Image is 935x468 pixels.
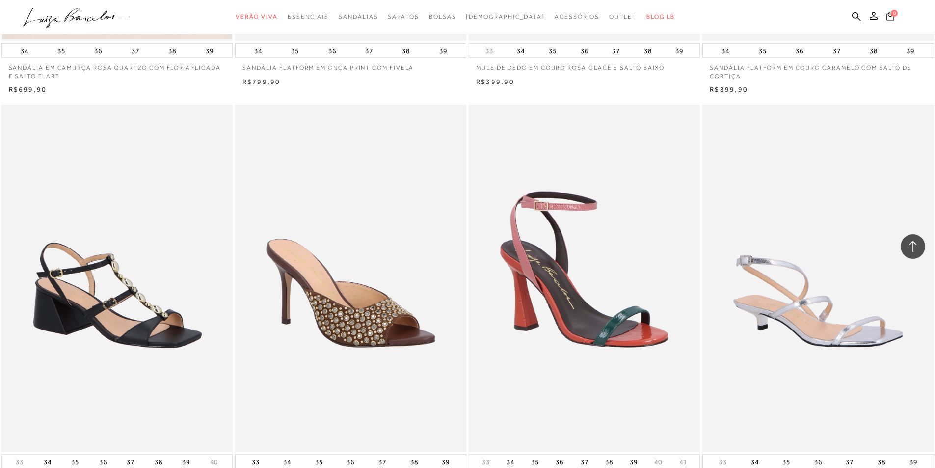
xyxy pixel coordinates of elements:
[883,11,897,24] button: 0
[9,85,47,93] span: R$699,90
[399,44,413,57] button: 38
[251,44,265,57] button: 34
[54,44,68,57] button: 35
[236,106,465,450] img: MULE EM COURO COFFEE COM APLICAÇÕES E SALTO FINO
[555,13,599,20] span: Acessórios
[646,13,675,20] span: BLOG LB
[466,8,545,26] a: noSubCategoriesText
[235,58,466,72] a: SANDÁLIA FLATFORM EM ONÇA PRINT COM FIVELA
[719,44,732,57] button: 34
[703,106,933,450] img: SANDÁLIA DE TIRAS METALIZADA PRATA COM SALTO BAIXO
[476,78,514,85] span: R$399,90
[830,44,844,57] button: 37
[676,457,690,467] button: 41
[436,44,450,57] button: 39
[514,44,528,57] button: 34
[470,106,699,450] img: SANDÁLIA EM VERNIZ COM TIRAS COLORIDAS E SALTO FLARE
[429,13,456,20] span: Bolsas
[2,106,232,450] img: SANDÁLIA DE SALTO BLOCO MÉDIO EM COURO PRETO COM TIRAS E ESFERAS METÁLICAS
[288,8,329,26] a: categoryNavScreenReaderText
[207,457,221,467] button: 40
[672,44,686,57] button: 39
[165,44,179,57] button: 38
[325,44,339,57] button: 36
[891,10,898,17] span: 0
[609,44,623,57] button: 37
[129,44,142,57] button: 37
[710,85,748,93] span: R$899,90
[429,8,456,26] a: categoryNavScreenReaderText
[546,44,560,57] button: 35
[91,44,105,57] button: 36
[716,457,730,467] button: 33
[339,8,378,26] a: categoryNavScreenReaderText
[388,8,419,26] a: categoryNavScreenReaderText
[469,58,700,72] a: MULE DE DEDO EM COURO ROSA GLACÊ E SALTO BAIXO
[203,44,216,57] button: 39
[756,44,770,57] button: 35
[362,44,376,57] button: 37
[339,13,378,20] span: Sandálias
[793,44,806,57] button: 36
[578,44,591,57] button: 36
[702,58,934,81] a: SANDÁLIA FLATFORM EM COURO CARAMELO COM SALTO DE CORTIÇA
[646,8,675,26] a: BLOG LB
[651,457,665,467] button: 40
[904,44,917,57] button: 39
[288,44,302,57] button: 35
[867,44,881,57] button: 38
[609,8,637,26] a: categoryNavScreenReaderText
[388,13,419,20] span: Sapatos
[288,13,329,20] span: Essenciais
[13,457,27,467] button: 33
[236,8,278,26] a: categoryNavScreenReaderText
[242,78,281,85] span: R$799,90
[466,13,545,20] span: [DEMOGRAPHIC_DATA]
[236,13,278,20] span: Verão Viva
[641,44,655,57] button: 38
[609,13,637,20] span: Outlet
[555,8,599,26] a: categoryNavScreenReaderText
[18,44,31,57] button: 34
[1,58,233,81] a: SANDÁLIA EM CAMURÇA ROSA QUARTZO COM FLOR APLICADA E SALTO FLARE
[479,457,493,467] button: 33
[482,46,496,55] button: 33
